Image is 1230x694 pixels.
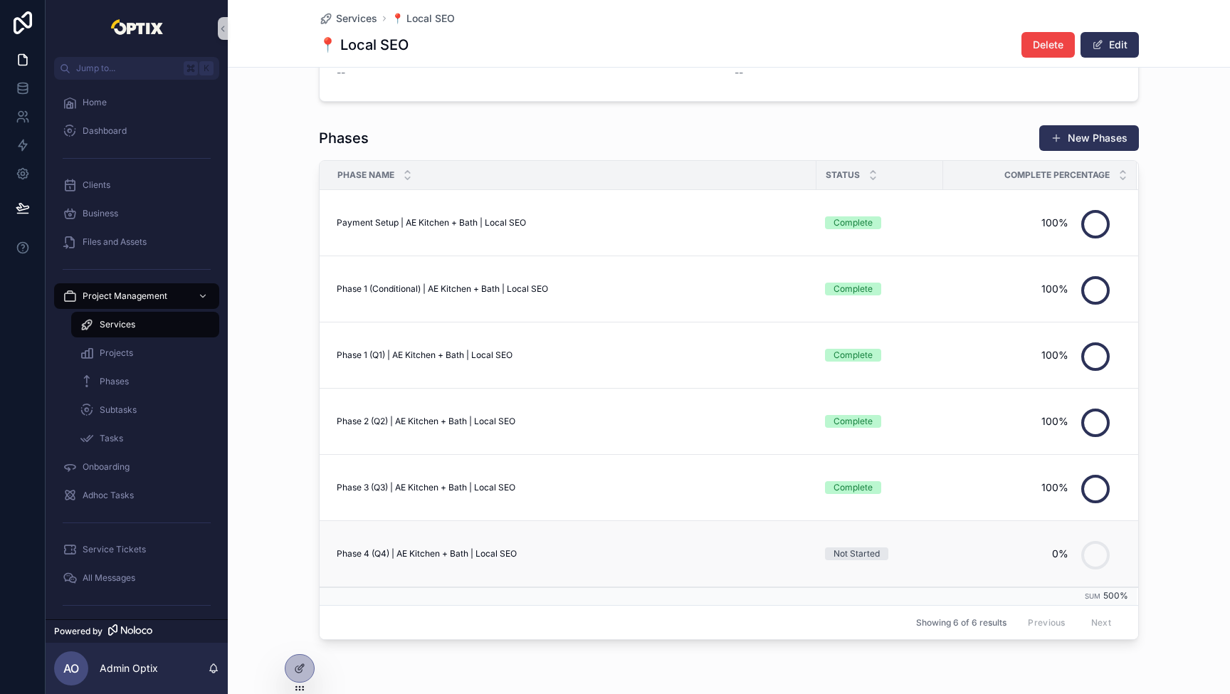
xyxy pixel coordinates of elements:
span: Phase 2 (Q2) | AE Kitchen + Bath | Local SEO [337,416,515,427]
span: Phase 3 (Q3) | AE Kitchen + Bath | Local SEO [337,482,515,493]
a: Clients [54,172,219,198]
span: Complete Percentage [1004,169,1110,181]
a: Adhoc Tasks [54,483,219,508]
a: 100% [944,461,1120,515]
span: Service Tickets [83,544,146,555]
a: Phase 1 (Q1) | AE Kitchen + Bath | Local SEO [337,349,808,361]
div: Complete [834,349,873,362]
a: All Messages [54,565,219,591]
a: 100% [944,196,1120,250]
span: Adhoc Tasks [83,490,134,501]
a: Complete [825,349,935,362]
a: Home [54,90,219,115]
img: App logo [105,17,169,40]
span: Subtasks [100,404,137,416]
div: 100% [1041,407,1068,436]
span: Dashboard [83,125,127,137]
span: Services [336,11,377,26]
span: Files and Assets [83,236,147,248]
a: Project Management [54,283,219,309]
div: 100% [1041,209,1068,237]
span: 500% [1103,590,1128,601]
span: Phase 4 (Q4) | AE Kitchen + Bath | Local SEO [337,548,517,559]
h1: 📍 Local SEO [319,35,409,55]
button: Delete [1021,32,1075,58]
div: Complete [834,415,873,428]
span: All Messages [83,572,135,584]
h1: Phases [319,128,369,148]
span: Services [100,319,135,330]
a: 100% [944,394,1120,448]
span: Jump to... [76,63,178,74]
span: Onboarding [83,461,130,473]
a: Phase 3 (Q3) | AE Kitchen + Bath | Local SEO [337,482,808,493]
a: Complete [825,283,935,295]
a: Onboarding [54,454,219,480]
span: Projects [100,347,133,359]
a: Phase 2 (Q2) | AE Kitchen + Bath | Local SEO [337,416,808,427]
small: Sum [1085,592,1100,600]
span: Powered by [54,626,102,637]
span: Status [826,169,860,181]
div: 100% [1041,473,1068,502]
span: Payment Setup | AE Kitchen + Bath | Local SEO [337,217,526,228]
div: 100% [1041,275,1068,303]
a: 100% [944,328,1120,382]
a: Tasks [71,426,219,451]
a: Phase 1 (Conditional) | AE Kitchen + Bath | Local SEO [337,283,808,295]
span: Phase Name [337,169,394,181]
button: Edit [1081,32,1139,58]
a: Phases [71,369,219,394]
span: Business [83,208,118,219]
span: Project Management [83,290,167,302]
div: 0% [1052,540,1068,568]
p: Admin Optix [100,661,158,675]
a: Complete [825,216,935,229]
a: Business [54,201,219,226]
div: scrollable content [46,80,228,619]
a: Not Started [825,547,935,560]
div: Complete [834,481,873,494]
span: Showing 6 of 6 results [916,617,1006,629]
span: Phase 1 (Q1) | AE Kitchen + Bath | Local SEO [337,349,512,361]
a: Projects [71,340,219,366]
span: K [201,63,212,74]
button: New Phases [1039,125,1139,151]
a: Files and Assets [54,229,219,255]
a: Complete [825,481,935,494]
span: Phase 1 (Conditional) | AE Kitchen + Bath | Local SEO [337,283,548,295]
a: Phase 4 (Q4) | AE Kitchen + Bath | Local SEO [337,548,808,559]
a: Payment Setup | AE Kitchen + Bath | Local SEO [337,217,808,228]
button: Jump to...K [54,57,219,80]
a: 100% [944,262,1120,316]
span: Clients [83,179,110,191]
div: Not Started [834,547,880,560]
div: 100% [1041,341,1068,369]
div: Complete [834,283,873,295]
a: 📍 Local SEO [391,11,455,26]
a: Subtasks [71,397,219,423]
span: -- [735,65,743,80]
a: Dashboard [54,118,219,144]
span: Tasks [100,433,123,444]
span: Home [83,97,107,108]
a: Service Tickets [54,537,219,562]
a: Services [319,11,377,26]
span: -- [337,65,345,80]
div: Complete [834,216,873,229]
span: AO [63,660,79,677]
a: Services [71,312,219,337]
a: 0% [944,527,1120,581]
a: Powered by [46,619,228,643]
span: Delete [1033,38,1063,52]
span: Phases [100,376,129,387]
a: Complete [825,415,935,428]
